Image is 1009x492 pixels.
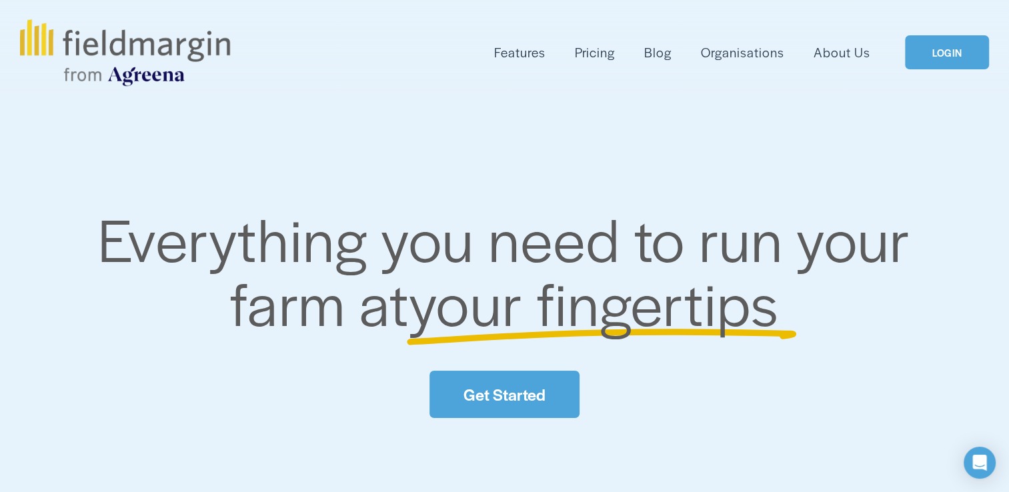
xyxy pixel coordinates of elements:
a: Pricing [575,41,615,63]
a: Organisations [701,41,784,63]
a: Blog [644,41,672,63]
span: Everything you need to run your farm at [98,196,924,343]
a: About Us [814,41,870,63]
div: Open Intercom Messenger [964,447,996,479]
span: your fingertips [409,260,779,343]
img: fieldmargin.com [20,19,229,86]
span: Features [494,43,546,62]
a: LOGIN [905,35,989,69]
a: Get Started [429,371,579,418]
a: folder dropdown [494,41,546,63]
